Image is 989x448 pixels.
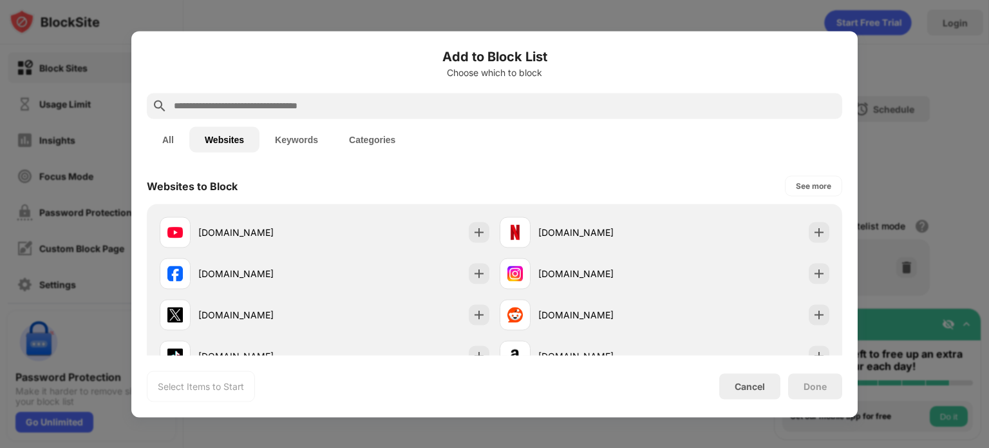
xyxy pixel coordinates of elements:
[167,348,183,364] img: favicons
[198,226,325,239] div: [DOMAIN_NAME]
[167,224,183,240] img: favicons
[507,266,523,281] img: favicons
[735,381,765,392] div: Cancel
[538,226,664,239] div: [DOMAIN_NAME]
[538,267,664,280] div: [DOMAIN_NAME]
[167,307,183,322] img: favicons
[538,349,664,363] div: [DOMAIN_NAME]
[507,307,523,322] img: favicons
[158,380,244,393] div: Select Items to Start
[334,126,411,152] button: Categories
[147,126,189,152] button: All
[198,308,325,322] div: [DOMAIN_NAME]
[147,179,238,192] div: Websites to Block
[147,67,842,77] div: Choose which to block
[507,224,523,240] img: favicons
[147,46,842,66] h6: Add to Block List
[167,266,183,281] img: favicons
[189,126,259,152] button: Websites
[507,348,523,364] img: favicons
[198,349,325,363] div: [DOMAIN_NAME]
[152,98,167,113] img: search.svg
[804,381,827,391] div: Done
[538,308,664,322] div: [DOMAIN_NAME]
[796,179,831,192] div: See more
[259,126,334,152] button: Keywords
[198,267,325,280] div: [DOMAIN_NAME]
